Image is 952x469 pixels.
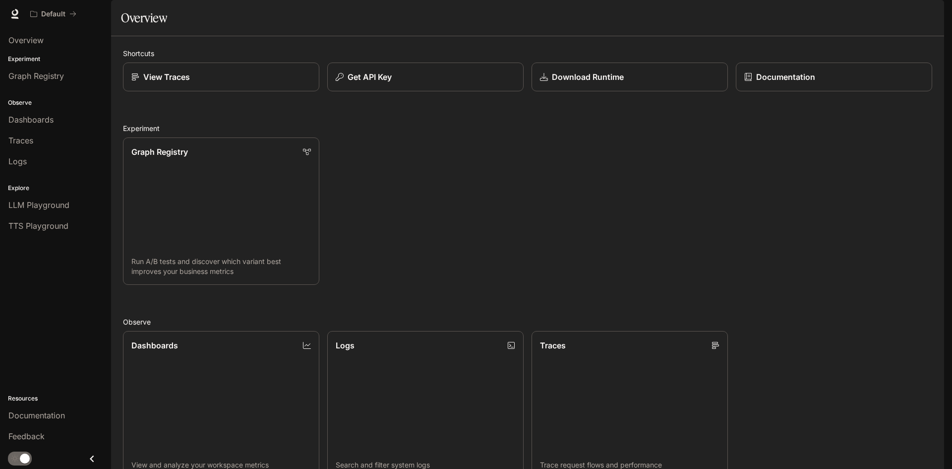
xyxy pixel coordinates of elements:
h2: Observe [123,317,932,327]
p: Download Runtime [552,71,624,83]
h1: Overview [121,8,167,28]
p: Documentation [756,71,815,83]
p: Traces [540,339,566,351]
h2: Experiment [123,123,932,134]
p: Graph Registry [131,146,188,158]
p: Default [41,10,65,18]
p: Run A/B tests and discover which variant best improves your business metrics [131,257,311,276]
p: View Traces [143,71,190,83]
p: Logs [336,339,355,351]
button: Get API Key [327,63,524,91]
a: View Traces [123,63,319,91]
a: Documentation [736,63,932,91]
button: All workspaces [26,4,81,24]
p: Dashboards [131,339,178,351]
h2: Shortcuts [123,48,932,59]
a: Graph RegistryRun A/B tests and discover which variant best improves your business metrics [123,137,319,285]
a: Download Runtime [532,63,728,91]
p: Get API Key [348,71,392,83]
